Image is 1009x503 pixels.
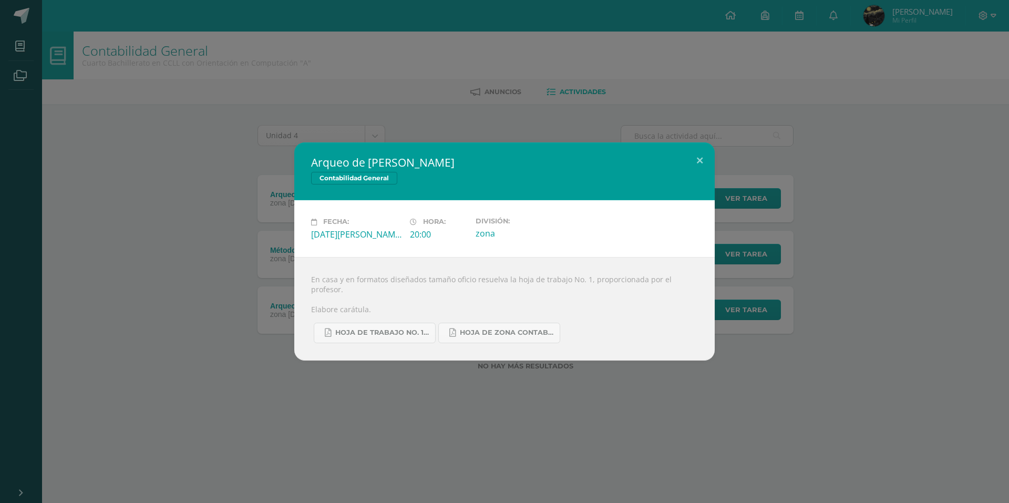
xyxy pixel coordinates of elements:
[294,257,715,361] div: En casa y en formatos diseñados tamaño oficio resuelva la hoja de trabajo No. 1, proporcionada po...
[335,329,430,337] span: Hoja de trabajo No. 1 Contabilidad.pdf
[314,323,436,343] a: Hoja de trabajo No. 1 Contabilidad.pdf
[685,142,715,178] button: Close (Esc)
[311,155,698,170] h2: Arqueo de [PERSON_NAME]
[438,323,560,343] a: Hoja de Zona Contabilidad General.pdf
[323,218,349,226] span: Fecha:
[460,329,554,337] span: Hoja de Zona Contabilidad General.pdf
[311,229,401,240] div: [DATE][PERSON_NAME]
[423,218,446,226] span: Hora:
[311,172,397,184] span: Contabilidad General
[476,228,566,239] div: zona
[410,229,467,240] div: 20:00
[476,217,566,225] label: División:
